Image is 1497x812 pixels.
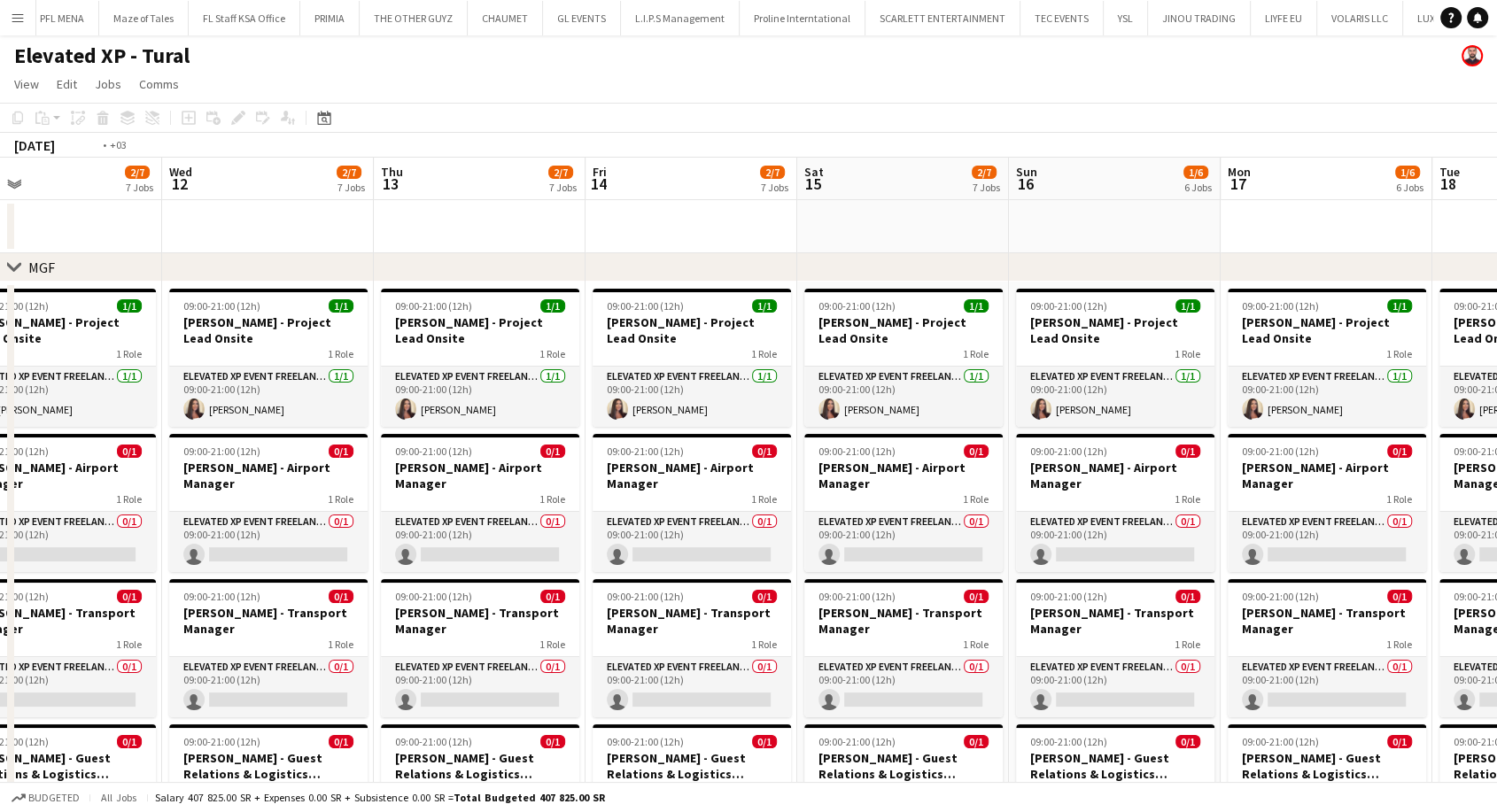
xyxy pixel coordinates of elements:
span: Jobs [95,76,121,92]
button: JINOU TRADING [1148,1,1251,35]
button: TEC EVENTS [1020,1,1104,35]
button: PRIMIA [300,1,360,35]
button: CHAUMET [468,1,543,35]
a: Edit [50,73,84,96]
button: THE OTHER GUYZ [360,1,468,35]
div: [DATE] [14,136,55,154]
button: L.I.P.S Management [621,1,740,35]
div: MGF [28,259,55,276]
span: Edit [57,76,77,92]
button: PFL MENA [26,1,99,35]
app-user-avatar: Ouassim Arzouk [1462,45,1483,66]
button: FL Staff KSA Office [189,1,300,35]
button: LIYFE EU [1251,1,1317,35]
h1: Elevated XP - Tural [14,43,190,69]
span: Total Budgeted 407 825.00 SR [454,791,605,804]
span: Budgeted [28,792,80,804]
button: Proline Interntational [740,1,865,35]
button: VOLARIS LLC [1317,1,1403,35]
button: YSL [1104,1,1148,35]
button: GL EVENTS [543,1,621,35]
span: All jobs [97,791,140,804]
div: +03 [110,138,127,151]
a: View [7,73,46,96]
button: LUXURY KSA [1403,1,1486,35]
span: View [14,76,39,92]
button: Budgeted [9,788,82,808]
button: Maze of Tales [99,1,189,35]
a: Jobs [88,73,128,96]
div: Salary 407 825.00 SR + Expenses 0.00 SR + Subsistence 0.00 SR = [155,791,605,804]
a: Comms [132,73,186,96]
button: SCARLETT ENTERTAINMENT [865,1,1020,35]
span: Comms [139,76,179,92]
